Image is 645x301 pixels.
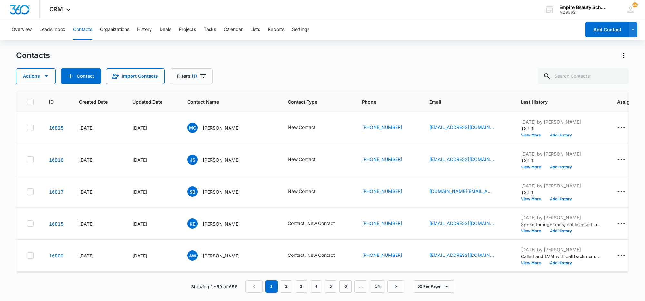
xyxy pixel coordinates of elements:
div: Phone - (719) 246-6774 - Select to Edit Field [362,156,414,164]
button: Actions [619,50,629,61]
a: [EMAIL_ADDRESS][DOMAIN_NAME] [429,220,494,226]
span: KE [187,218,198,229]
button: Add Contact [61,68,101,84]
a: [PHONE_NUMBER] [362,188,402,195]
div: Assigned To - - Select to Edit Field [617,188,637,196]
div: Phone - +1 (603) 760-8980 - Select to Edit Field [362,188,414,196]
div: New Contact [288,156,316,163]
button: Settings [292,19,309,40]
p: [PERSON_NAME] [203,220,240,227]
div: --- [617,252,626,259]
div: [DATE] [79,252,117,259]
a: Page 14 [370,280,385,293]
button: View More [521,229,545,233]
a: [EMAIL_ADDRESS][DOMAIN_NAME] [429,124,494,131]
a: [PHONE_NUMBER] [362,252,402,258]
button: Import Contacts [106,68,165,84]
p: Spoke through texts, not licensed in COS or EST, interested in learning more about COS, working o... [521,221,601,228]
p: Showing 1-50 of 656 [191,283,238,290]
span: Last History [521,98,592,105]
button: Add History [545,133,576,137]
p: [DATE] by [PERSON_NAME] [521,214,601,221]
a: Page 2 [280,280,292,293]
a: Next Page [387,280,405,293]
div: Contact, New Contact [288,252,335,258]
div: [DATE] [79,156,117,163]
div: [DATE] [79,220,117,227]
button: Filters [170,68,213,84]
div: [DATE] [132,156,172,163]
div: Email - mirabellefrostgraves@gmail.com - Select to Edit Field [429,124,505,132]
button: Leads Inbox [39,19,65,40]
p: [DATE] by [PERSON_NAME] [521,246,601,253]
div: --- [617,156,626,164]
button: Organizations [100,19,129,40]
div: Contact Type - Contact, New Contact - Select to Edit Field [288,252,347,259]
span: Email [429,98,496,105]
span: Contact Name [187,98,263,105]
span: MG [187,123,198,133]
button: View More [521,197,545,201]
input: Search Contacts [538,68,629,84]
p: TXT 1 [521,189,601,196]
span: Phone [362,98,405,105]
div: account name [559,5,606,10]
button: Actions [16,68,56,84]
p: [PERSON_NAME] [203,156,240,163]
h1: Contacts [16,51,50,60]
div: Assigned To - - Select to Edit Field [617,156,637,164]
p: [DATE] by [PERSON_NAME] [521,150,601,157]
button: Overview [12,19,32,40]
em: 1 [265,280,278,293]
div: New Contact [288,124,316,131]
a: [PHONE_NUMBER] [362,156,402,163]
div: Email - armandowhite35@gmail.com - Select to Edit Field [429,252,505,259]
button: Projects [179,19,196,40]
div: Contact Type - New Contact - Select to Edit Field [288,156,327,164]
span: Updated Date [132,98,162,105]
p: [DATE] by [PERSON_NAME] [521,182,601,189]
a: Navigate to contact details page for Jane Sparks [49,157,64,163]
button: Add History [545,261,576,265]
div: Phone - (603) 507-3238 - Select to Edit Field [362,124,414,132]
div: [DATE] [132,252,172,259]
div: [DATE] [132,188,172,195]
div: --- [617,220,626,227]
div: Contact Name - Armando White - Select to Edit Field [187,250,251,261]
div: --- [617,188,626,196]
div: --- [617,124,626,132]
p: [DATE] by [PERSON_NAME] [521,118,601,125]
button: Add History [545,165,576,169]
div: Contact, New Contact [288,220,335,226]
span: AW [187,250,198,261]
button: History [137,19,152,40]
button: 50 Per Page [413,280,454,293]
button: Deals [160,19,171,40]
div: Contact Name - Mirabelle Graves - Select to Edit Field [187,123,251,133]
span: Created Date [79,98,108,105]
button: Add History [545,229,576,233]
p: [PERSON_NAME] [203,252,240,259]
div: Contact Type - Contact, New Contact - Select to Edit Field [288,220,347,227]
a: Page 4 [310,280,322,293]
p: TXT 1 [521,125,601,132]
a: Navigate to contact details page for Armando White [49,253,64,258]
button: Reports [268,19,284,40]
span: JS [187,155,198,165]
div: account id [559,10,606,15]
button: Contacts [73,19,92,40]
a: [PHONE_NUMBER] [362,220,402,226]
div: Email - jsparks@sau56.org - Select to Edit Field [429,156,505,164]
div: Phone - +1 (603) 812-5012 - Select to Edit Field [362,220,414,227]
div: Contact Name - Kaitlin E Charette - Select to Edit Field [187,218,251,229]
span: ID [49,98,54,105]
button: View More [521,165,545,169]
div: Contact Name - Samantha Bradley - Select to Edit Field [187,186,251,197]
div: Assigned To - - Select to Edit Field [617,220,637,227]
button: Add History [545,197,576,201]
div: New Contact [288,188,316,195]
a: [EMAIL_ADDRESS][DOMAIN_NAME] [429,252,494,258]
div: [DATE] [132,125,172,131]
div: notifications count [632,2,638,7]
div: Contact Type - New Contact - Select to Edit Field [288,188,327,196]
